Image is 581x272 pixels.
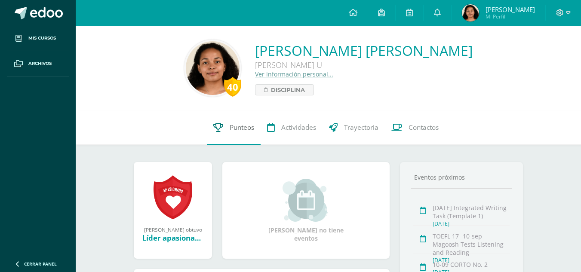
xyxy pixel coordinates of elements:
[255,60,473,70] div: [PERSON_NAME] U
[28,60,52,67] span: Archivos
[224,77,241,97] div: 40
[433,220,510,227] div: [DATE]
[409,123,439,132] span: Contactos
[486,5,535,14] span: [PERSON_NAME]
[230,123,254,132] span: Punteos
[255,41,473,60] a: [PERSON_NAME] [PERSON_NAME]
[433,232,510,257] div: TOEFL 17- 10-sep Magoosh Tests Listening and Reading
[255,70,333,78] a: Ver información personal...
[344,123,378,132] span: Trayectoria
[385,110,445,145] a: Contactos
[142,226,203,233] div: [PERSON_NAME] obtuvo
[263,179,349,242] div: [PERSON_NAME] no tiene eventos
[271,85,305,95] span: Disciplina
[433,260,510,269] div: 10-09 CORTO No. 2
[433,204,510,220] div: [DATE] Integrated Writing Task (Template 1)
[7,51,69,76] a: Archivos
[207,110,261,145] a: Punteos
[462,4,479,21] img: cb4148081ef252bd29a6a4424fd4a5bd.png
[24,261,57,267] span: Cerrar panel
[186,41,240,95] img: 9c204623f25560a196d8bfa81e3885f3.png
[261,110,323,145] a: Actividades
[323,110,385,145] a: Trayectoria
[411,173,512,181] div: Eventos próximos
[255,84,314,95] a: Disciplina
[283,179,329,222] img: event_small.png
[281,123,316,132] span: Actividades
[486,13,535,20] span: Mi Perfil
[142,233,203,243] div: Líder apasionado
[28,35,56,42] span: Mis cursos
[7,26,69,51] a: Mis cursos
